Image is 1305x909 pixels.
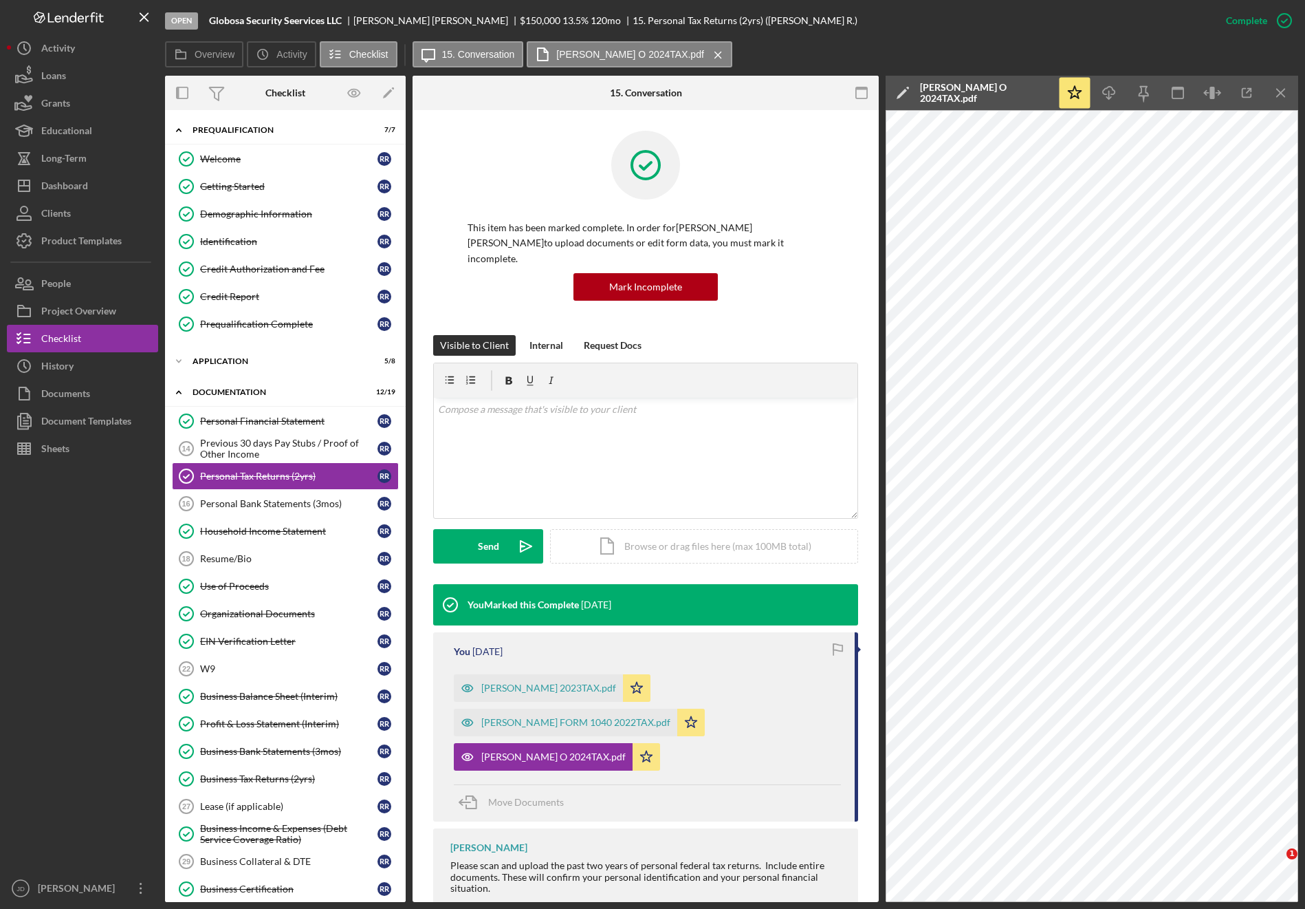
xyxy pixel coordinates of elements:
[377,180,391,193] div: R R
[7,227,158,255] a: Product Templates
[41,325,81,356] div: Checklist
[377,855,391,868] div: R R
[41,62,66,93] div: Loans
[7,89,158,117] button: Grants
[377,607,391,621] div: R R
[182,857,190,866] tspan: 29
[1212,7,1298,34] button: Complete
[1286,848,1297,859] span: 1
[41,297,116,328] div: Project Overview
[41,200,71,231] div: Clients
[527,41,732,67] button: [PERSON_NAME] O 2024TAX.pdf
[17,885,25,892] text: JD
[481,751,626,762] div: [PERSON_NAME] O 2024TAX.pdf
[172,435,399,462] a: 14Previous 30 days Pay Stubs / Proof of Other IncomeRR
[41,117,92,148] div: Educational
[468,599,579,610] div: You Marked this Complete
[182,802,190,811] tspan: 27
[573,273,718,301] button: Mark Incomplete
[200,823,377,845] div: Business Income & Expenses (Debt Service Coverage Ratio)
[172,848,399,875] a: 29Business Collateral & DTERR
[609,273,682,301] div: Mark Incomplete
[200,553,377,564] div: Resume/Bio
[41,89,70,120] div: Grants
[7,117,158,145] button: Educational
[200,636,377,647] div: EIN Verification Letter
[454,709,705,736] button: [PERSON_NAME] FORM 1040 2022TAX.pdf
[172,407,399,435] a: Personal Financial StatementRR
[172,310,399,338] a: Prequalification CompleteRR
[200,856,377,867] div: Business Collateral & DTE
[349,49,388,60] label: Checklist
[1226,7,1267,34] div: Complete
[377,235,391,248] div: R R
[7,145,158,172] a: Long-Term
[320,41,397,67] button: Checklist
[7,875,158,902] button: JD[PERSON_NAME]
[200,691,377,702] div: Business Balance Sheet (Interim)
[209,15,342,26] b: Globosa Security Seervices LLC
[377,827,391,841] div: R R
[41,270,71,301] div: People
[377,882,391,896] div: R R
[7,380,158,407] a: Documents
[7,407,158,435] a: Document Templates
[377,717,391,731] div: R R
[556,49,704,60] label: [PERSON_NAME] O 2024TAX.pdf
[200,319,377,330] div: Prequalification Complete
[377,414,391,428] div: R R
[377,662,391,676] div: R R
[377,579,391,593] div: R R
[265,87,305,98] div: Checklist
[200,773,377,784] div: Business Tax Returns (2yrs)
[377,442,391,456] div: R R
[41,352,74,383] div: History
[193,126,361,134] div: Prequalification
[7,34,158,62] button: Activity
[200,291,377,302] div: Credit Report
[41,407,131,438] div: Document Templates
[520,14,560,26] span: $150,000
[7,297,158,325] button: Project Overview
[172,820,399,848] a: Business Income & Expenses (Debt Service Coverage Ratio)RR
[41,172,88,203] div: Dashboard
[377,152,391,166] div: R R
[377,552,391,566] div: R R
[41,227,122,258] div: Product Templates
[172,655,399,683] a: 22W9RR
[200,526,377,537] div: Household Income Statement
[200,884,377,895] div: Business Certification
[34,875,124,906] div: [PERSON_NAME]
[591,15,621,26] div: 120 mo
[7,325,158,352] a: Checklist
[165,41,243,67] button: Overview
[450,842,527,853] div: [PERSON_NAME]
[172,283,399,310] a: Credit ReportRR
[182,665,190,673] tspan: 22
[172,628,399,655] a: EIN Verification LetterRR
[377,317,391,331] div: R R
[193,357,361,365] div: Application
[478,529,499,564] div: Send
[377,290,391,303] div: R R
[172,875,399,903] a: Business CertificationRR
[7,200,158,227] a: Clients
[433,529,543,564] button: Send
[172,710,399,738] a: Profit & Loss Statement (Interim)RR
[200,264,377,275] div: Credit Authorization and Fee
[172,545,399,573] a: 18Resume/BioRR
[200,236,377,247] div: Identification
[195,49,234,60] label: Overview
[200,581,377,592] div: Use of Proceeds
[172,462,399,490] a: Personal Tax Returns (2yrs)RR
[172,793,399,820] a: 27Lease (if applicable)RR
[172,517,399,545] a: Household Income StatementRR
[7,435,158,462] a: Sheets
[371,357,395,365] div: 5 / 8
[172,145,399,173] a: WelcomeRR
[172,490,399,517] a: 16Personal Bank Statements (3mos)RR
[41,34,75,65] div: Activity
